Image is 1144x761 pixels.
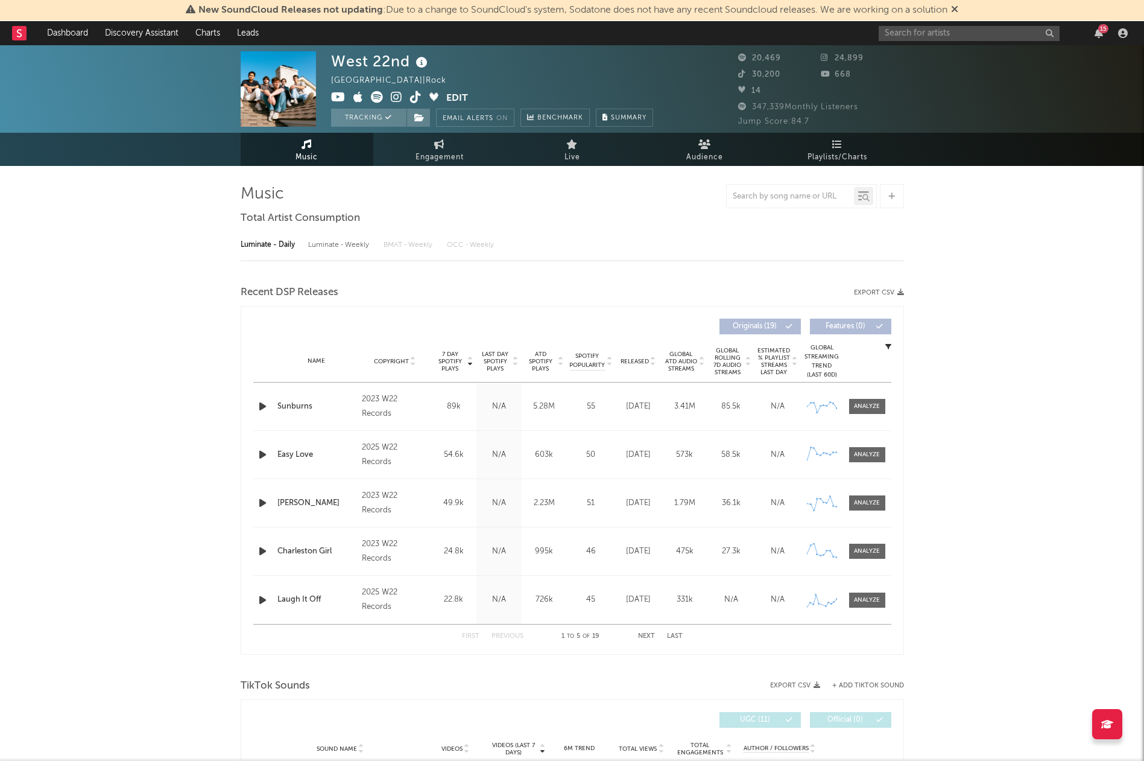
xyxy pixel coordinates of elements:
[520,109,590,127] a: Benchmark
[96,21,187,45] a: Discovery Assistant
[295,150,318,165] span: Music
[810,712,891,728] button: Official(0)
[757,347,791,376] span: Estimated % Playlist Streams Last Day
[434,449,473,461] div: 54.6k
[331,109,406,127] button: Tracking
[434,497,473,509] div: 49.9k
[434,594,473,606] div: 22.8k
[711,347,744,376] span: Global Rolling 7D Audio Streams
[818,323,873,330] span: Features ( 0 )
[362,537,428,566] div: 2023 W22 Records
[618,546,659,558] div: [DATE]
[757,449,798,461] div: N/A
[596,109,653,127] button: Summary
[479,497,519,509] div: N/A
[331,51,431,71] div: West 22nd
[569,352,605,370] span: Spotify Popularity
[241,211,360,226] span: Total Artist Consumption
[618,497,659,509] div: [DATE]
[818,716,873,724] span: Official ( 0 )
[665,401,705,413] div: 3.41M
[416,150,464,165] span: Engagement
[479,594,519,606] div: N/A
[667,633,683,640] button: Last
[537,111,583,126] span: Benchmark
[331,74,460,88] div: [GEOGRAPHIC_DATA] | Rock
[39,21,96,45] a: Dashboard
[1095,28,1103,38] button: 15
[611,115,646,121] span: Summary
[564,150,580,165] span: Live
[757,546,798,558] div: N/A
[229,21,267,45] a: Leads
[277,546,356,558] a: Charleston Girl
[1098,24,1108,33] div: 15
[727,716,783,724] span: UGC ( 11 )
[665,594,705,606] div: 331k
[711,401,751,413] div: 85.5k
[665,497,705,509] div: 1.79M
[757,401,798,413] div: N/A
[665,546,705,558] div: 475k
[951,5,958,15] span: Dismiss
[711,449,751,461] div: 58.5k
[434,546,473,558] div: 24.8k
[570,594,612,606] div: 45
[525,546,564,558] div: 995k
[241,133,373,166] a: Music
[362,441,428,470] div: 2025 W22 Records
[879,26,1060,41] input: Search for artists
[570,497,612,509] div: 51
[362,392,428,421] div: 2023 W22 Records
[727,323,783,330] span: Originals ( 19 )
[675,742,724,756] span: Total Engagements
[807,150,867,165] span: Playlists/Charts
[241,235,296,255] div: Luminate - Daily
[619,745,657,753] span: Total Views
[479,401,519,413] div: N/A
[198,5,383,15] span: New SoundCloud Releases not updating
[711,594,751,606] div: N/A
[583,634,590,639] span: of
[570,401,612,413] div: 55
[317,745,357,753] span: Sound Name
[362,585,428,614] div: 2025 W22 Records
[525,497,564,509] div: 2.23M
[241,285,338,300] span: Recent DSP Releases
[277,449,356,461] a: Easy Love
[506,133,639,166] a: Live
[810,319,891,334] button: Features(0)
[665,351,698,372] span: Global ATD Audio Streams
[820,683,904,689] button: + Add TikTok Sound
[639,133,771,166] a: Audience
[771,133,904,166] a: Playlists/Charts
[479,351,511,372] span: Last Day Spotify Plays
[496,115,508,122] em: On
[277,497,356,509] a: [PERSON_NAME]
[719,712,801,728] button: UGC(11)
[198,5,947,15] span: : Due to a change to SoundCloud's system, Sodatone does not have any recent Soundcloud releases. ...
[567,634,574,639] span: to
[757,497,798,509] div: N/A
[757,594,798,606] div: N/A
[434,401,473,413] div: 89k
[362,489,428,518] div: 2023 W22 Records
[446,91,468,106] button: Edit
[489,742,538,756] span: Videos (last 7 days)
[738,103,858,111] span: 347,339 Monthly Listeners
[548,629,614,644] div: 1 5 19
[525,594,564,606] div: 726k
[832,683,904,689] button: + Add TikTok Sound
[525,351,557,372] span: ATD Spotify Plays
[854,289,904,296] button: Export CSV
[770,682,820,689] button: Export CSV
[308,235,371,255] div: Luminate - Weekly
[738,118,809,126] span: Jump Score: 84.7
[727,192,854,202] input: Search by song name or URL
[618,401,659,413] div: [DATE]
[277,401,356,413] a: Sunburns
[277,357,356,366] div: Name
